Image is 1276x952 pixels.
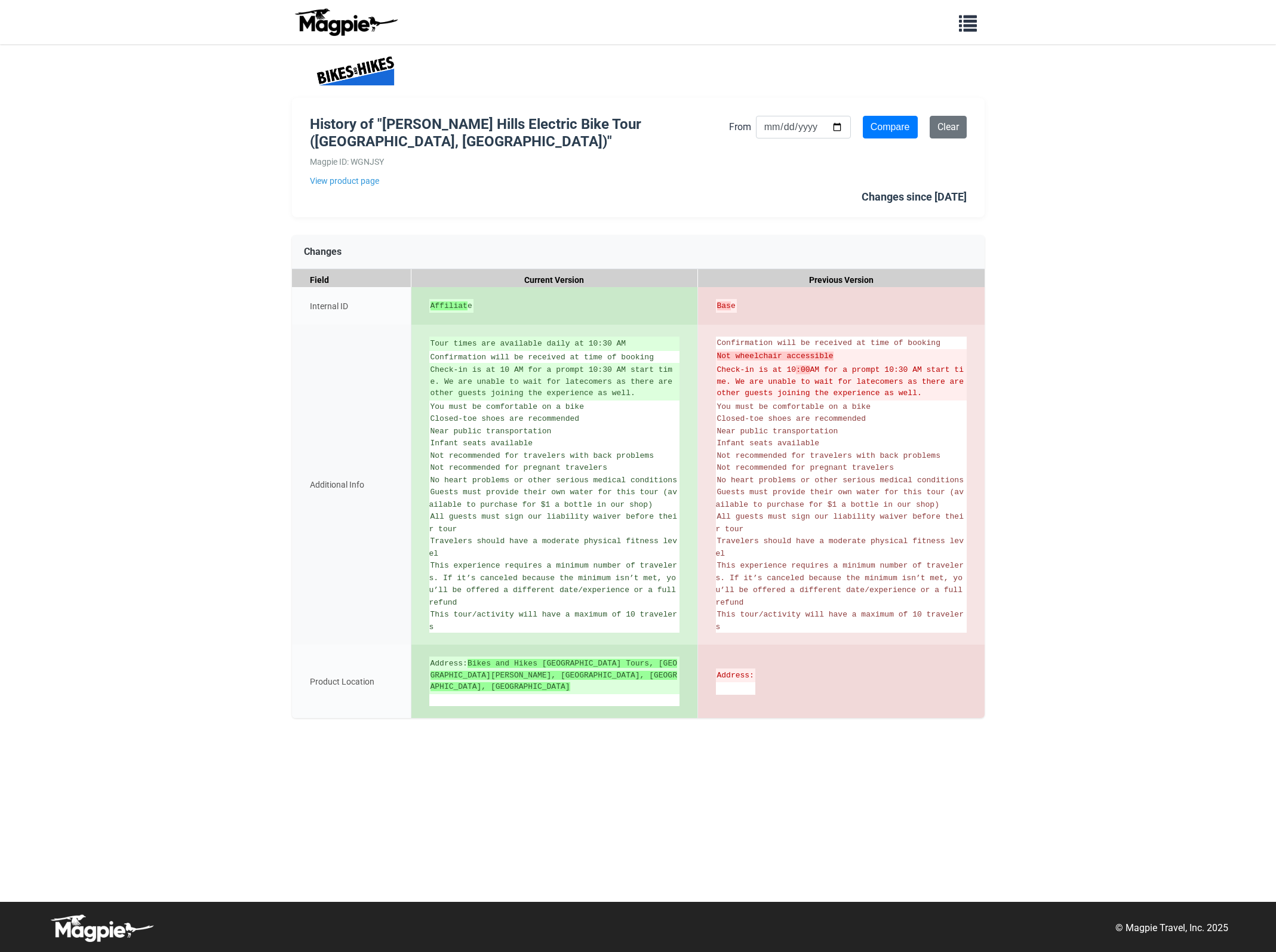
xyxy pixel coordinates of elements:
ins: Check-in is at 10 AM for a prompt 10:30 AM start time. We are unable to wait for latecomers as th... [431,364,678,399]
span: Travelers should have a moderate physical fitness level [429,537,677,558]
img: Company Logo [310,56,399,86]
span: Near public transportation [717,427,838,436]
strong: Affiliat [431,301,468,310]
strong: :00 [796,365,810,374]
a: View product page [310,174,729,187]
del: Check-in is at 10 AM for a prompt 10:30 AM start time. We are unable to wait for latecomers as th... [717,364,966,399]
img: logo-white-d94fa1abed81b67a048b3d0f0ab5b955.png [48,914,155,942]
span: This tour/activity will have a maximum of 10 travelers [429,610,677,631]
div: Additional Info [292,325,411,645]
input: Compare [863,116,918,138]
span: All guests must sign our liability waiver before their tour [429,512,677,534]
span: You must be comfortable on a bike [431,402,584,411]
div: Changes since [DATE] [862,189,967,206]
span: Not recommended for travelers with back problems [717,451,940,460]
strong: Bikes and Hikes [GEOGRAPHIC_DATA] Tours, [GEOGRAPHIC_DATA][PERSON_NAME], [GEOGRAPHIC_DATA], [GEOG... [431,659,677,691]
span: Guests must provide their own water for this tour (available to purchase for $1 a bottle in our s... [716,488,964,509]
span: You must be comfortable on a bike [717,402,871,411]
span: All guests must sign our liability waiver before their tour [716,512,964,534]
span: Confirmation will be received at time of booking [717,338,940,347]
span: No heart problems or other serious medical conditions [431,476,677,485]
label: From [729,119,751,135]
span: Travelers should have a moderate physical fitness level [716,537,964,558]
div: Field [292,269,411,291]
span: No heart problems or other serious medical conditions [717,476,964,485]
span: Not recommended for pregnant travelers [717,463,894,472]
span: Infant seats available [717,439,820,448]
span: This experience requires a minimum number of travelers. If it’s canceled because the minimum isn’... [429,561,681,607]
img: logo-ab69f6fb50320c5b225c76a69d11143b.png [292,8,399,36]
div: Changes [292,235,985,269]
span: This tour/activity will have a maximum of 10 travelers [716,610,964,631]
div: Product Location [292,645,411,718]
span: Near public transportation [431,427,552,436]
ins: Address: [431,658,678,693]
span: Not recommended for pregnant travelers [431,463,607,472]
div: Current Version [411,269,698,291]
div: Internal ID [292,287,411,325]
ins: e [431,300,472,312]
strong: Not wheelchair accessible [717,352,834,361]
span: Closed-toe shoes are recommended [717,414,866,423]
span: Closed-toe shoes are recommended [431,414,580,423]
span: Not recommended for travelers with back problems [431,451,654,460]
div: Magpie ID: WGNJSY [310,155,729,168]
del: e [717,300,736,312]
span: Confirmation will be received at time of booking [431,353,654,362]
strong: Bas [717,301,731,310]
del: Address: [717,670,754,682]
span: This experience requires a minimum number of travelers. If it’s canceled because the minimum isn’... [716,561,967,607]
h1: History of "[PERSON_NAME] Hills Electric Bike Tour ([GEOGRAPHIC_DATA], [GEOGRAPHIC_DATA])" [310,116,729,150]
p: © Magpie Travel, Inc. 2025 [1115,920,1228,936]
div: Previous Version [698,269,985,291]
span: Guests must provide their own water for this tour (available to purchase for $1 a bottle in our s... [429,488,677,509]
span: Infant seats available [431,439,533,448]
ins: Tour times are available daily at 10:30 AM [431,338,678,350]
a: Clear [930,116,967,138]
